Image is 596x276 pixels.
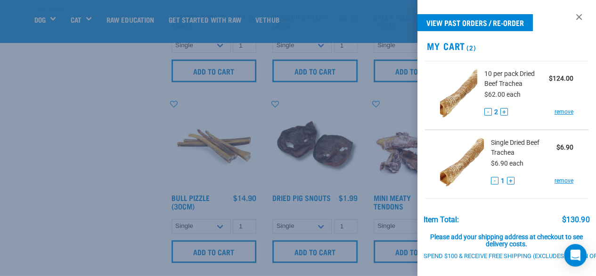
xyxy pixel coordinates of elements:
a: remove [555,108,573,116]
div: Item Total: [424,216,459,224]
button: - [491,177,498,184]
button: + [500,108,508,116]
img: Dried Beef Trachea [440,138,484,186]
button: + [507,177,514,184]
span: (2) [465,46,476,49]
span: $62.00 each [484,91,521,98]
div: Please add your shipping address at checkout to see delivery costs. [424,224,589,249]
span: 2 [494,107,498,117]
a: remove [555,176,573,185]
span: Single Dried Beef Trachea [491,138,556,158]
span: 1 [501,176,505,186]
div: $130.90 [562,216,589,224]
a: View past orders / re-order [417,14,533,31]
strong: $6.90 [556,143,573,151]
img: Dried Beef Trachea [440,69,478,117]
div: Open Intercom Messenger [564,244,587,267]
span: 10 per pack Dried Beef Trachea [484,69,549,89]
button: - [484,108,492,116]
span: $6.90 each [491,159,523,167]
strong: $124.00 [549,75,573,82]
